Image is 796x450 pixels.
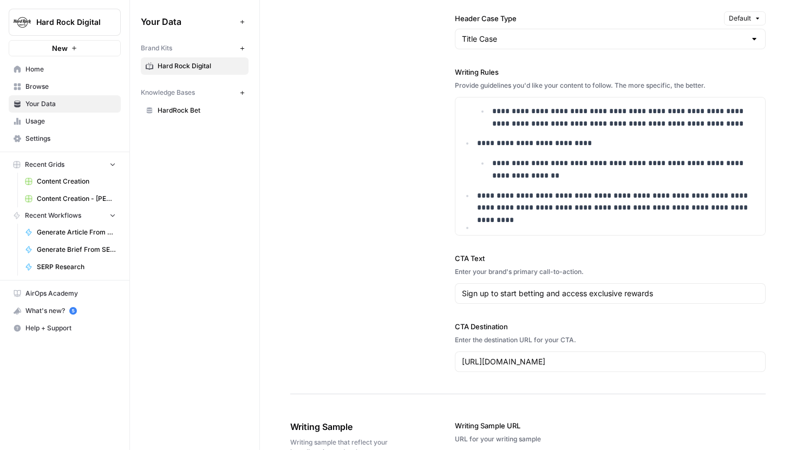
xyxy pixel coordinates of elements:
span: Content Creation - [PERSON_NAME] [37,194,116,204]
span: Writing Sample [290,420,394,433]
label: CTA Destination [455,321,766,332]
button: Workspace: Hard Rock Digital [9,9,121,36]
text: 5 [71,308,74,314]
div: Enter your brand's primary call-to-action. [455,267,766,277]
div: Enter the destination URL for your CTA. [455,335,766,345]
a: 5 [69,307,77,315]
span: New [52,43,68,54]
button: New [9,40,121,56]
a: Generate Brief From SERP-testing [20,241,121,258]
span: Hard Rock Digital [36,17,102,28]
input: www.sundaysoccer.com/gearup [462,356,759,367]
span: Home [25,64,116,74]
button: Default [724,11,766,25]
a: Content Creation [20,173,121,190]
button: What's new? 5 [9,302,121,319]
label: Writing Sample URL [455,420,766,431]
span: Generate Article From Outline [37,227,116,237]
label: CTA Text [455,253,766,264]
a: Settings [9,130,121,147]
span: Help + Support [25,323,116,333]
button: Help + Support [9,319,121,337]
span: Recent Grids [25,160,64,169]
a: SERP Research [20,258,121,276]
button: Recent Grids [9,156,121,173]
span: Content Creation [37,177,116,186]
input: Title Case [462,34,746,44]
span: Knowledge Bases [141,88,195,97]
a: Usage [9,113,121,130]
input: Gear up and get in the game with Sunday Soccer! [462,288,759,299]
a: Content Creation - [PERSON_NAME] [20,190,121,207]
div: Provide guidelines you'd like your content to follow. The more specific, the better. [455,81,766,90]
span: Generate Brief From SERP-testing [37,245,116,255]
label: Header Case Type [455,13,720,24]
button: Recent Workflows [9,207,121,224]
span: AirOps Academy [25,289,116,298]
a: HardRock Bet [141,102,249,119]
span: Default [729,14,751,23]
span: Your Data [141,15,236,28]
a: Hard Rock Digital [141,57,249,75]
div: URL for your writing sample [455,434,766,444]
span: Usage [25,116,116,126]
span: Brand Kits [141,43,172,53]
span: Browse [25,82,116,92]
a: AirOps Academy [9,285,121,302]
span: Your Data [25,99,116,109]
a: Home [9,61,121,78]
span: Recent Workflows [25,211,81,220]
a: Browse [9,78,121,95]
a: Generate Article From Outline [20,224,121,241]
span: Hard Rock Digital [158,61,244,71]
a: Your Data [9,95,121,113]
label: Writing Rules [455,67,766,77]
div: What's new? [9,303,120,319]
img: Hard Rock Digital Logo [12,12,32,32]
span: SERP Research [37,262,116,272]
span: Settings [25,134,116,144]
span: HardRock Bet [158,106,244,115]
